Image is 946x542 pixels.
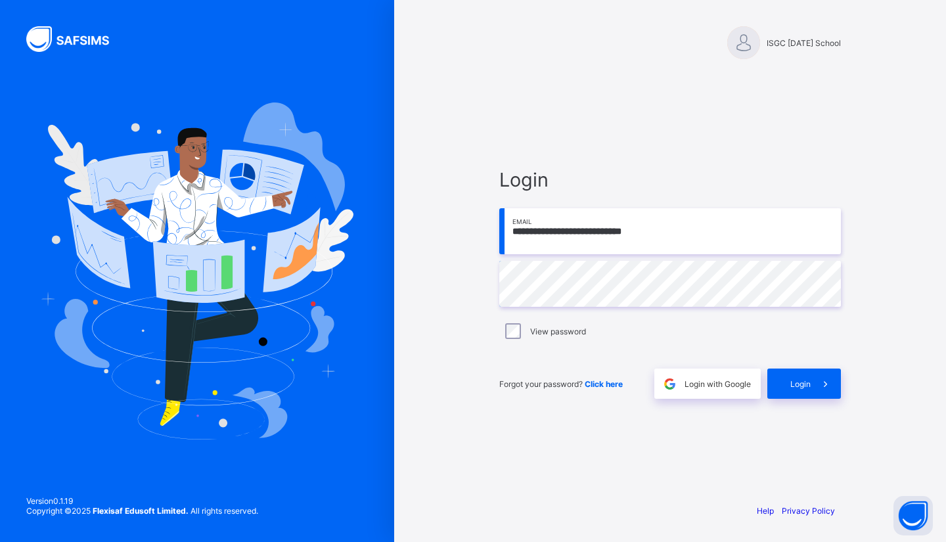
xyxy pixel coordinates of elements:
span: Login with Google [685,379,751,389]
button: Open asap [893,496,933,535]
img: Hero Image [41,102,353,439]
strong: Flexisaf Edusoft Limited. [93,506,189,516]
a: Privacy Policy [782,506,835,516]
span: Copyright © 2025 All rights reserved. [26,506,258,516]
span: Login [790,379,811,389]
label: View password [530,327,586,336]
span: ISGC [DATE] School [767,38,841,48]
img: SAFSIMS Logo [26,26,125,52]
span: Version 0.1.19 [26,496,258,506]
span: Forgot your password? [499,379,623,389]
a: Click here [585,379,623,389]
img: google.396cfc9801f0270233282035f929180a.svg [662,376,677,392]
span: Login [499,168,841,191]
a: Help [757,506,774,516]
